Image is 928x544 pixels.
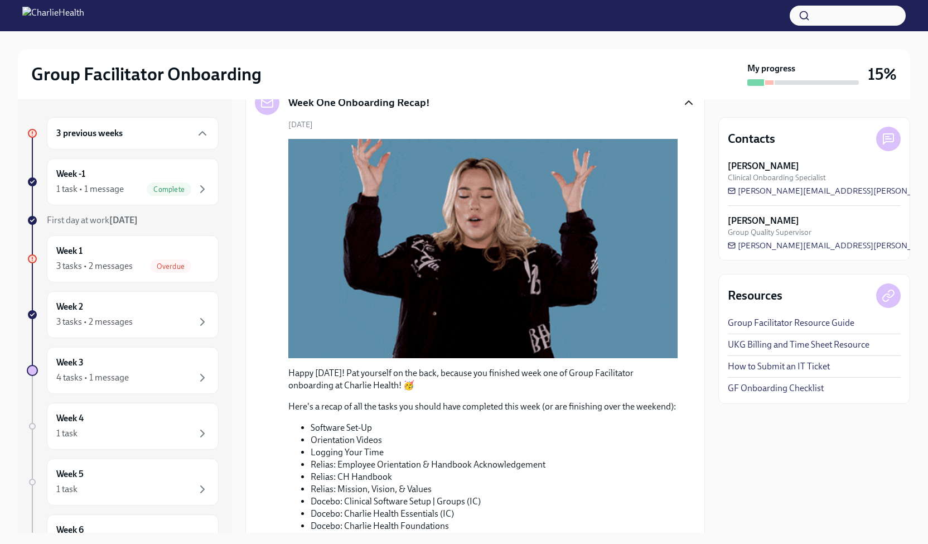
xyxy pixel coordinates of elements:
[22,7,84,25] img: CharlieHealth
[728,317,854,329] a: Group Facilitator Resource Guide
[728,172,826,183] span: Clinical Onboarding Specialist
[728,287,782,304] h4: Resources
[56,468,84,480] h6: Week 5
[747,62,795,75] strong: My progress
[311,471,678,483] li: Relias: CH Handbook
[56,316,133,328] div: 3 tasks • 2 messages
[311,520,678,532] li: Docebo: Charlie Health Foundations
[27,459,219,506] a: Week 51 task
[728,215,799,227] strong: [PERSON_NAME]
[27,214,219,227] a: First day at work[DATE]
[27,347,219,394] a: Week 34 tasks • 1 message
[109,215,138,225] strong: [DATE]
[288,95,430,110] h5: Week One Onboarding Recap!
[56,357,84,369] h6: Week 3
[311,459,678,471] li: Relias: Employee Orientation & Handbook Acknowledgement
[728,360,830,373] a: How to Submit an IT Ticket
[31,63,262,85] h2: Group Facilitator Onboarding
[311,483,678,495] li: Relias: Mission, Vision, & Values
[56,483,78,495] div: 1 task
[311,495,678,508] li: Docebo: Clinical Software Setup | Groups (IC)
[56,127,123,139] h6: 3 previous weeks
[311,446,678,459] li: Logging Your Time
[311,508,678,520] li: Docebo: Charlie Health Essentials (IC)
[311,434,678,446] li: Orientation Videos
[288,119,313,130] span: [DATE]
[56,245,83,257] h6: Week 1
[27,235,219,282] a: Week 13 tasks • 2 messagesOverdue
[27,403,219,450] a: Week 41 task
[728,131,775,147] h4: Contacts
[56,260,133,272] div: 3 tasks • 2 messages
[56,524,84,536] h6: Week 6
[288,367,678,392] p: Happy [DATE]! Pat yourself on the back, because you finished week one of Group Facilitator onboar...
[868,64,897,84] h3: 15%
[150,262,191,271] span: Overdue
[27,158,219,205] a: Week -11 task • 1 messageComplete
[728,339,869,351] a: UKG Billing and Time Sheet Resource
[56,412,84,425] h6: Week 4
[728,160,799,172] strong: [PERSON_NAME]
[56,183,124,195] div: 1 task • 1 message
[288,139,678,358] button: Zoom image
[56,168,85,180] h6: Week -1
[288,401,678,413] p: Here's a recap of all the tasks you should have completed this week (or are finishing over the we...
[56,301,83,313] h6: Week 2
[56,427,78,440] div: 1 task
[47,117,219,150] div: 3 previous weeks
[27,291,219,338] a: Week 23 tasks • 2 messages
[728,227,811,238] span: Group Quality Supervisor
[56,372,129,384] div: 4 tasks • 1 message
[147,185,191,194] span: Complete
[311,422,678,434] li: Software Set-Up
[47,215,138,225] span: First day at work
[728,382,824,394] a: GF Onboarding Checklist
